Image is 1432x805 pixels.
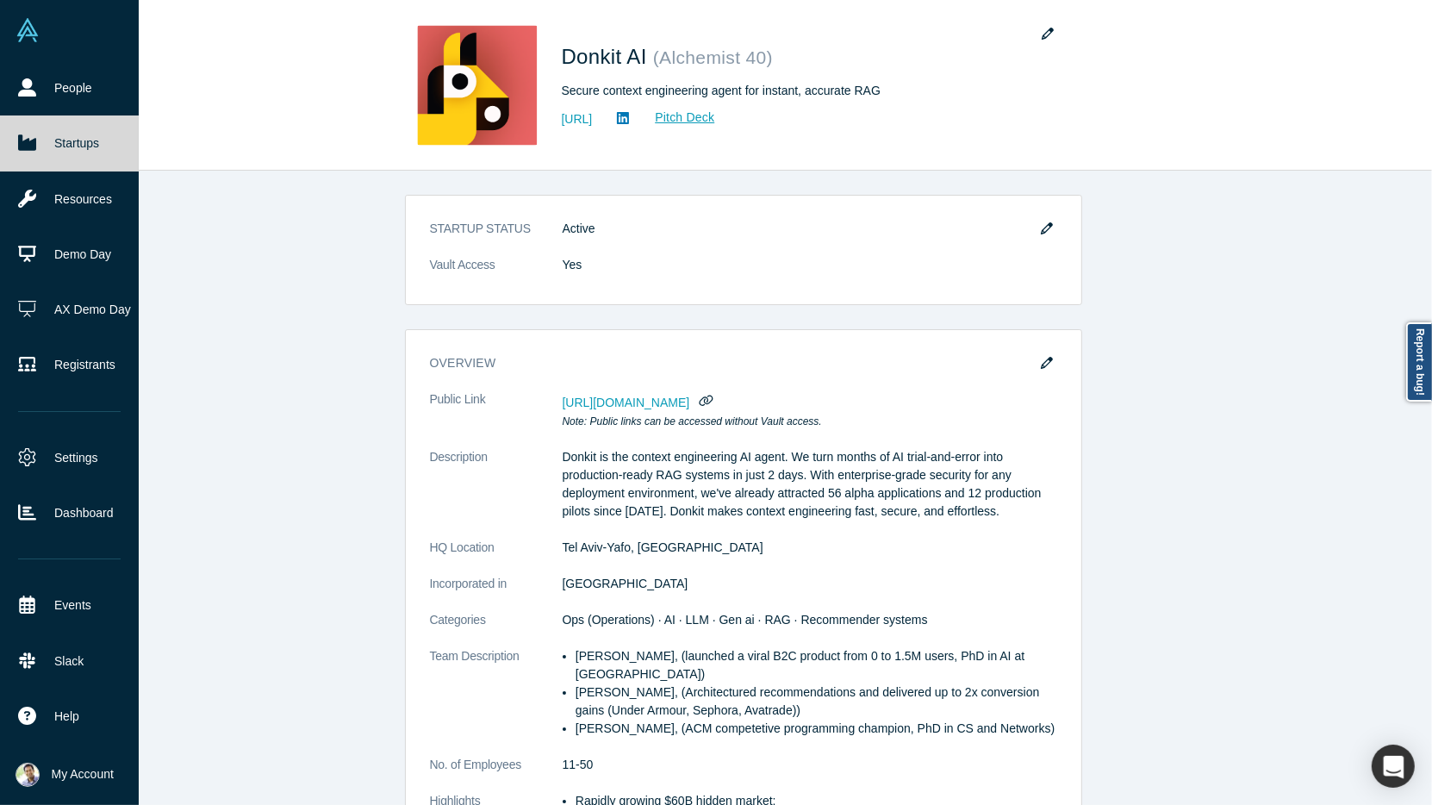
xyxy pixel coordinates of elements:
[430,448,563,539] dt: Description
[563,756,1057,774] dd: 11-50
[576,720,1057,738] li: [PERSON_NAME], (ACM competetive programming champion, PhD in CS and Networks)
[636,108,715,128] a: Pitch Deck
[430,647,563,756] dt: Team Description
[430,756,563,792] dt: No. of Employees
[563,415,822,427] em: Note: Public links can be accessed without Vault access.
[430,220,563,256] dt: STARTUP STATUS
[576,647,1057,683] li: [PERSON_NAME], (launched a viral B2C product from 0 to 1.5M users, PhD in AI at [GEOGRAPHIC_DATA])
[563,575,1057,593] dd: [GEOGRAPHIC_DATA]
[16,763,114,787] button: My Account
[562,45,653,68] span: Donkit AI
[563,448,1057,521] p: Donkit is the context engineering AI agent. We turn months of AI trial-and-error into production-...
[16,18,40,42] img: Alchemist Vault Logo
[430,611,563,647] dt: Categories
[430,539,563,575] dt: HQ Location
[563,396,690,409] span: [URL][DOMAIN_NAME]
[1406,322,1432,402] a: Report a bug!
[562,82,1044,100] div: Secure context engineering agent for instant, accurate RAG
[54,708,79,726] span: Help
[430,354,1033,372] h3: overview
[430,256,563,292] dt: Vault Access
[563,539,1057,557] dd: Tel Aviv-Yafo, [GEOGRAPHIC_DATA]
[52,765,114,783] span: My Account
[430,390,486,409] span: Public Link
[563,613,928,627] span: Ops (Operations) · AI · LLM · Gen ai · RAG · Recommender systems
[417,25,538,146] img: Donkit AI's Logo
[563,256,1057,274] dd: Yes
[653,47,773,67] small: ( Alchemist 40 )
[562,110,593,128] a: [URL]
[16,763,40,787] img: Ravi Belani's Account
[576,683,1057,720] li: [PERSON_NAME], (Architectured recommendations and delivered up to 2x conversion gains (Under Armo...
[430,575,563,611] dt: Incorporated in
[563,220,1057,238] dd: Active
